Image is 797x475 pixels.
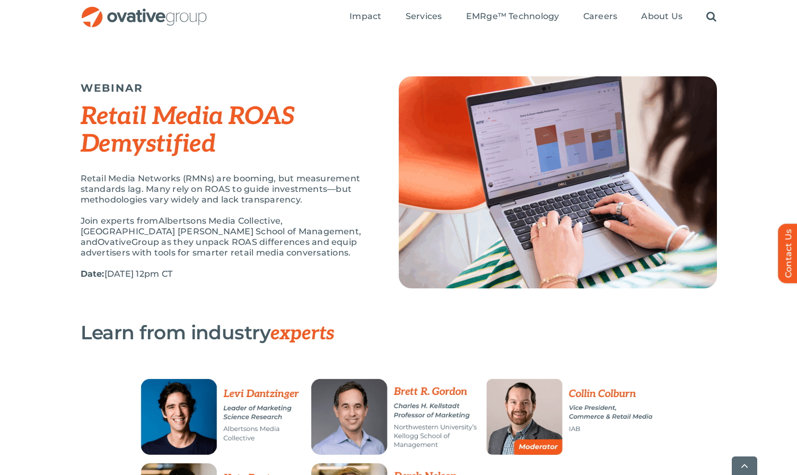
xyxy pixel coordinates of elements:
[641,11,682,23] a: About Us
[98,237,132,247] span: Ovative
[406,11,442,23] a: Services
[81,173,372,205] p: Retail Media Networks (RMNs) are booming, but measurement standards lag. Many rely on ROAS to gui...
[81,216,362,247] span: Albertsons Media Collective, [GEOGRAPHIC_DATA] [PERSON_NAME] School of Management, and
[349,11,381,22] span: Impact
[270,322,334,345] span: experts
[81,102,295,159] em: Retail Media ROAS Demystified
[641,11,682,22] span: About Us
[81,269,372,279] p: [DATE] 12pm CT
[81,269,104,279] strong: Date:
[81,5,208,15] a: OG_Full_horizontal_RGB
[406,11,442,22] span: Services
[81,82,372,94] h5: WEBINAR
[81,237,357,258] span: Group as they unpack ROAS differences and equip advertisers with tools for smarter retail media c...
[349,11,381,23] a: Impact
[81,216,372,258] p: Join experts from
[399,76,717,288] img: Top Image (2)
[81,322,664,344] h3: Learn from industry
[706,11,716,23] a: Search
[583,11,618,23] a: Careers
[583,11,618,22] span: Careers
[466,11,559,23] a: EMRge™ Technology
[466,11,559,22] span: EMRge™ Technology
